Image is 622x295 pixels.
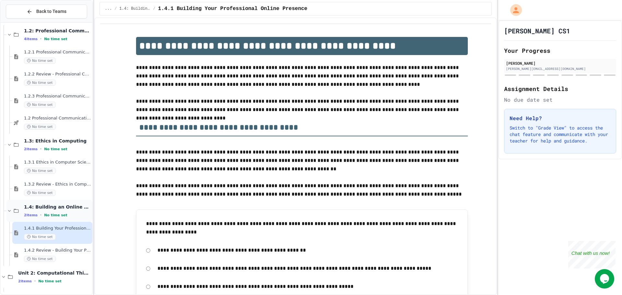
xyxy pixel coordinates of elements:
span: / [114,6,117,11]
span: • [40,146,41,152]
span: 1.2.2 Review - Professional Communication [24,72,91,77]
span: 2 items [24,213,38,217]
span: 1.3.1 Ethics in Computer Science [24,160,91,165]
span: 1.4.2 Review - Building Your Professional Online Presence [24,248,91,253]
div: [PERSON_NAME][EMAIL_ADDRESS][DOMAIN_NAME] [506,66,614,71]
span: No time set [44,147,67,151]
h2: Assignment Details [504,84,616,93]
span: No time set [24,190,56,196]
h1: [PERSON_NAME] CS1 [504,26,570,35]
span: • [34,278,36,284]
div: My Account [503,3,524,17]
button: Back to Teams [6,5,87,18]
iframe: chat widget [568,241,616,268]
span: Unit 2: Computational Thinking & Problem-Solving [18,270,91,276]
span: 1.4.1 Building Your Professional Online Presence [158,5,307,13]
span: No time set [24,168,56,174]
span: 1.2 Professional Communication [24,116,91,121]
span: No time set [44,37,67,41]
iframe: chat widget [595,269,616,289]
span: No time set [24,256,56,262]
span: 2 items [24,147,38,151]
span: 1.3: Ethics in Computing [24,138,91,144]
div: [PERSON_NAME] [506,60,614,66]
span: • [40,212,41,218]
span: 1.2.1 Professional Communication [24,50,91,55]
span: No time set [24,234,56,240]
span: 1.4: Building an Online Presence [24,204,91,210]
span: No time set [38,279,62,283]
span: 4 items [24,37,38,41]
span: 1.4: Building an Online Presence [120,6,151,11]
span: 1.4.1 Building Your Professional Online Presence [24,226,91,231]
span: No time set [24,58,56,64]
span: 2 items [18,279,32,283]
span: No time set [44,213,67,217]
div: No due date set [504,96,616,104]
span: • [40,36,41,41]
span: No time set [24,80,56,86]
h3: Need Help? [510,114,611,122]
h2: Your Progress [504,46,616,55]
span: No time set [24,102,56,108]
span: 1.3.2 Review - Ethics in Computer Science [24,182,91,187]
span: 1.2.3 Professional Communication Challenge [24,94,91,99]
span: No time set [24,124,56,130]
span: ... [105,6,112,11]
span: / [153,6,155,11]
span: 1.2: Professional Communication [24,28,91,34]
span: Back to Teams [36,8,66,15]
p: Switch to "Grade View" to access the chat feature and communicate with your teacher for help and ... [510,125,611,144]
